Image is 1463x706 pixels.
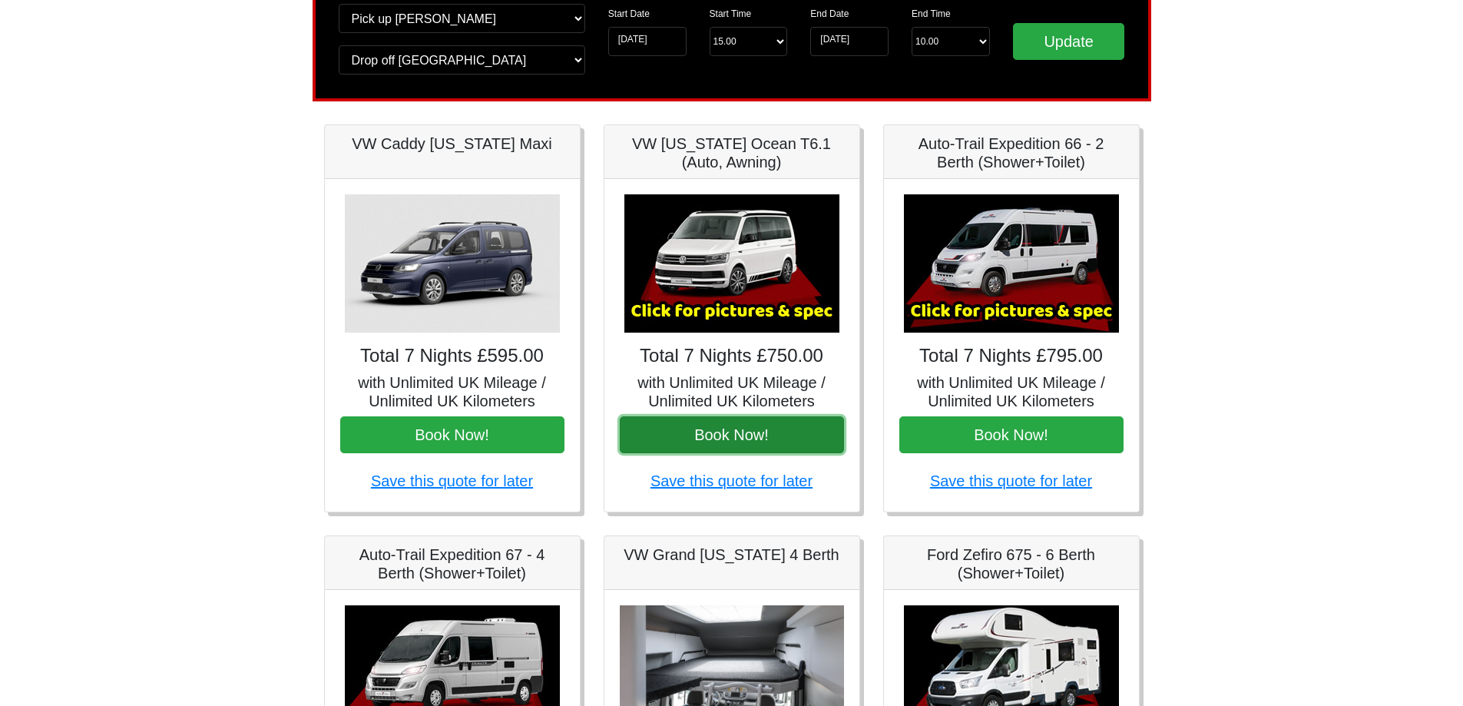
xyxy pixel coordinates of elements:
[620,134,844,171] h5: VW [US_STATE] Ocean T6.1 (Auto, Awning)
[904,194,1119,333] img: Auto-Trail Expedition 66 - 2 Berth (Shower+Toilet)
[650,472,813,489] a: Save this quote for later
[340,416,564,453] button: Book Now!
[608,27,687,56] input: Start Date
[340,545,564,582] h5: Auto-Trail Expedition 67 - 4 Berth (Shower+Toilet)
[624,194,839,333] img: VW California Ocean T6.1 (Auto, Awning)
[810,27,889,56] input: Return Date
[620,345,844,367] h4: Total 7 Nights £750.00
[899,416,1124,453] button: Book Now!
[930,472,1092,489] a: Save this quote for later
[810,7,849,21] label: End Date
[608,7,650,21] label: Start Date
[1013,23,1125,60] input: Update
[340,345,564,367] h4: Total 7 Nights £595.00
[899,134,1124,171] h5: Auto-Trail Expedition 66 - 2 Berth (Shower+Toilet)
[620,373,844,410] h5: with Unlimited UK Mileage / Unlimited UK Kilometers
[340,373,564,410] h5: with Unlimited UK Mileage / Unlimited UK Kilometers
[899,545,1124,582] h5: Ford Zefiro 675 - 6 Berth (Shower+Toilet)
[899,373,1124,410] h5: with Unlimited UK Mileage / Unlimited UK Kilometers
[371,472,533,489] a: Save this quote for later
[345,194,560,333] img: VW Caddy California Maxi
[899,345,1124,367] h4: Total 7 Nights £795.00
[912,7,951,21] label: End Time
[710,7,752,21] label: Start Time
[620,416,844,453] button: Book Now!
[340,134,564,153] h5: VW Caddy [US_STATE] Maxi
[620,545,844,564] h5: VW Grand [US_STATE] 4 Berth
